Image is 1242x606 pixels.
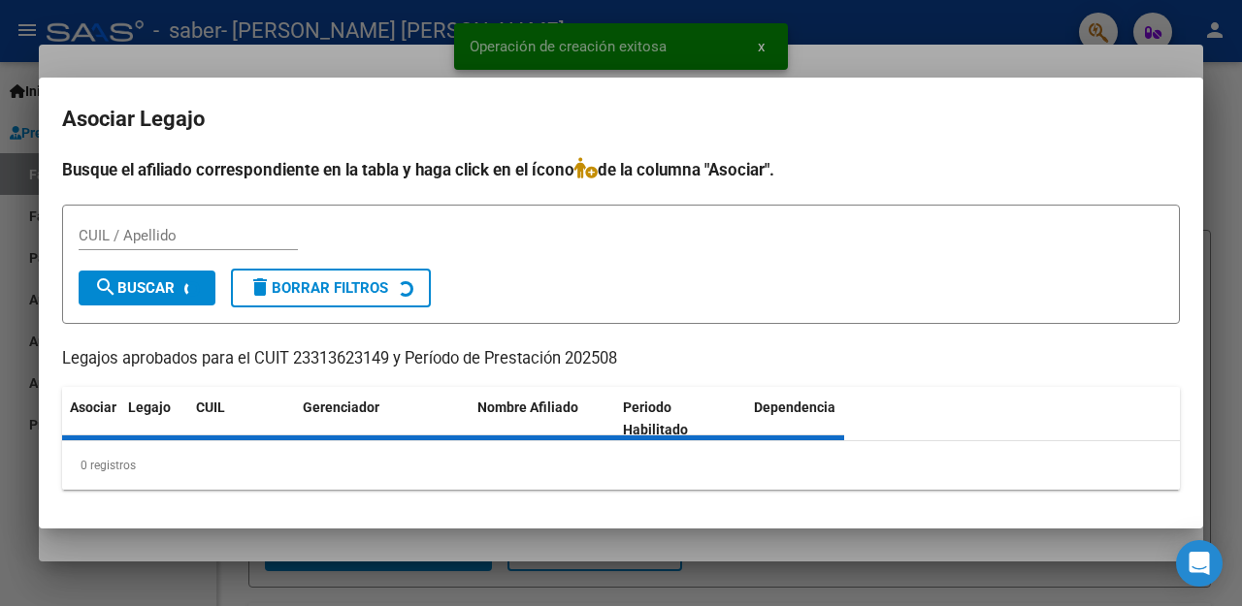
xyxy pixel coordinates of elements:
mat-icon: search [94,275,117,299]
span: Dependencia [754,399,835,415]
span: Legajo [128,399,171,415]
span: Asociar [70,399,116,415]
datatable-header-cell: Dependencia [746,387,892,451]
h4: Busque el afiliado correspondiente en la tabla y haga click en el ícono de la columna "Asociar". [62,157,1180,182]
span: Periodo Habilitado [623,399,688,437]
datatable-header-cell: Nombre Afiliado [470,387,615,451]
span: Buscar [94,279,175,297]
div: 0 registros [62,441,1180,490]
h2: Asociar Legajo [62,101,1180,138]
span: Borrar Filtros [248,279,388,297]
button: Borrar Filtros [231,269,431,307]
mat-icon: delete [248,275,272,299]
span: Gerenciador [303,399,379,415]
datatable-header-cell: Gerenciador [295,387,470,451]
datatable-header-cell: Periodo Habilitado [615,387,746,451]
datatable-header-cell: CUIL [188,387,295,451]
span: CUIL [196,399,225,415]
div: Open Intercom Messenger [1176,540,1223,587]
datatable-header-cell: Legajo [120,387,188,451]
datatable-header-cell: Asociar [62,387,120,451]
p: Legajos aprobados para el CUIT 23313623149 y Período de Prestación 202508 [62,347,1180,371]
button: Buscar [79,271,215,305]
span: Nombre Afiliado [477,399,578,415]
